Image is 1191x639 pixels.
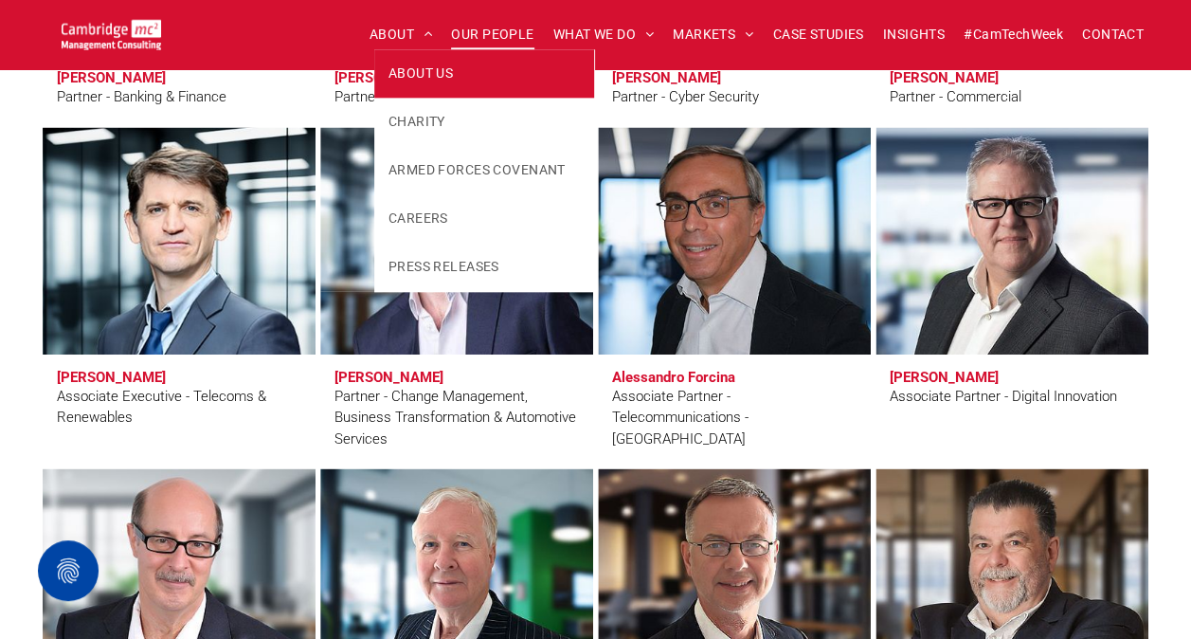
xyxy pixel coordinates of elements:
[890,386,1117,408] div: Associate Partner - Digital Innovation
[544,20,664,49] a: WHAT WE DO
[663,20,763,49] a: MARKETS
[360,20,442,49] a: ABOUT
[374,146,594,194] a: ARMED FORCES COVENANT
[874,20,954,49] a: INSIGHTS
[57,86,226,108] div: Partner - Banking & Finance
[43,127,316,355] a: John Edwards | Associate Executive - Telecoms & Renewables
[334,369,443,386] h3: [PERSON_NAME]
[57,69,166,86] h3: [PERSON_NAME]
[62,22,161,42] a: Your Business Transformed | Cambridge Management Consulting
[374,243,594,291] a: PRESS RELEASES
[374,49,594,98] a: ABOUT US
[334,386,579,450] div: Partner - Change Management, Business Transformation & Automotive Services
[954,20,1073,49] a: #CamTechWeek
[1073,20,1153,49] a: CONTACT
[764,20,874,49] a: CASE STUDIES
[388,257,499,277] span: PRESS RELEASES
[57,386,301,429] div: Associate Executive - Telecoms & Renewables
[374,194,594,243] a: CAREERS
[388,160,566,180] span: ARMED FORCES COVENANT
[388,112,445,132] span: CHARITY
[612,369,739,386] h3: Alessandro Forcina
[612,386,857,450] div: Associate Partner - Telecommunications - [GEOGRAPHIC_DATA]
[334,69,443,86] h3: [PERSON_NAME]
[612,86,759,108] div: Partner - Cyber Security
[334,86,507,108] div: Partner - BENELUX & DACH
[598,127,871,355] a: Alessandro Forcina | Cambridge Management Consulting
[388,209,448,228] span: CAREERS
[374,98,594,146] a: CHARITY
[388,64,453,83] span: ABOUT US
[890,369,999,386] h3: [PERSON_NAME]
[612,69,721,86] h3: [PERSON_NAME]
[875,127,1148,355] a: Mike Hodgson | Associate Partner - Digital Innovation
[442,20,543,49] a: OUR PEOPLE
[890,69,999,86] h3: [PERSON_NAME]
[62,19,161,50] img: Cambridge MC Logo
[320,127,593,355] a: Daniel Fitzsimmons | Partner - Change Management
[890,86,1021,108] div: Partner - Commercial
[57,369,166,386] h3: [PERSON_NAME]
[370,20,433,49] span: ABOUT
